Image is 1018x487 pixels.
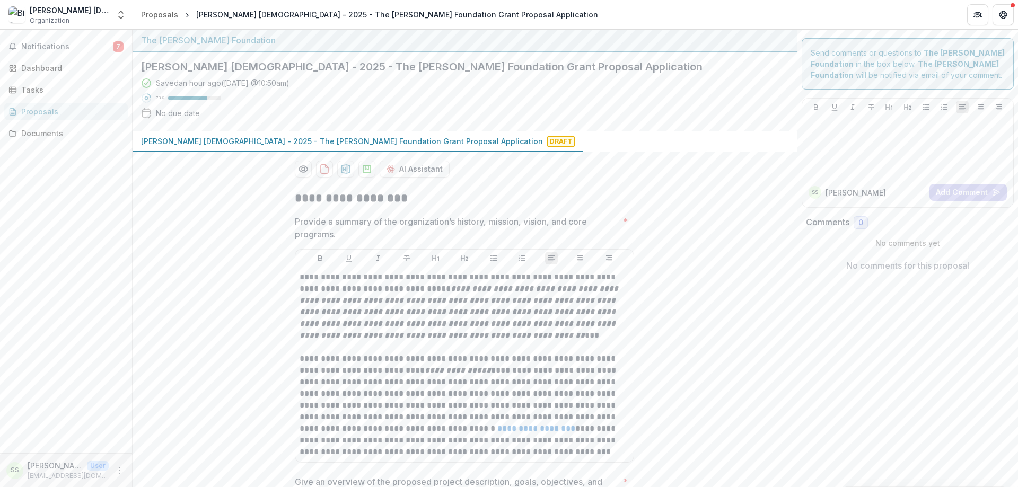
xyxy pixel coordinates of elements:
[429,252,442,264] button: Heading 1
[487,252,500,264] button: Bullet List
[826,187,886,198] p: [PERSON_NAME]
[545,252,558,264] button: Align Left
[846,101,859,113] button: Italicize
[141,60,771,73] h2: [PERSON_NAME] [DEMOGRAPHIC_DATA] - 2025 - The [PERSON_NAME] Foundation Grant Proposal Application
[28,460,83,471] p: [PERSON_NAME]
[938,101,951,113] button: Ordered List
[4,38,128,55] button: Notifications7
[11,467,19,474] div: Sophia Schauz
[919,101,932,113] button: Bullet List
[113,464,126,477] button: More
[380,161,450,178] button: AI Assistant
[137,7,182,22] a: Proposals
[4,81,128,99] a: Tasks
[87,461,109,471] p: User
[516,252,529,264] button: Ordered List
[806,237,1010,249] p: No comments yet
[314,252,327,264] button: Bold
[993,101,1005,113] button: Align Right
[400,252,413,264] button: Strike
[4,125,128,142] a: Documents
[141,34,788,47] div: The [PERSON_NAME] Foundation
[21,128,119,139] div: Documents
[547,136,575,147] span: Draft
[358,161,375,178] button: download-proposal
[30,5,109,16] div: [PERSON_NAME] [DEMOGRAPHIC_DATA] Association
[967,4,988,25] button: Partners
[156,77,289,88] div: Saved an hour ago ( [DATE] @ 10:50am )
[806,217,849,227] h2: Comments
[295,215,619,241] p: Provide a summary of the organization’s history, mission, vision, and core programs.
[21,84,119,95] div: Tasks
[156,94,164,102] p: 73 %
[858,218,863,227] span: 0
[141,136,543,147] p: [PERSON_NAME] [DEMOGRAPHIC_DATA] - 2025 - The [PERSON_NAME] Foundation Grant Proposal Application
[865,101,877,113] button: Strike
[846,259,969,272] p: No comments for this proposal
[295,161,312,178] button: Preview 86369de4-9a78-4182-b502-892fb7bfcf8e-0.pdf
[137,7,602,22] nav: breadcrumb
[8,6,25,23] img: Billy Graham Evangelistic Association
[810,101,822,113] button: Bold
[975,101,987,113] button: Align Center
[21,63,119,74] div: Dashboard
[337,161,354,178] button: download-proposal
[802,38,1014,90] div: Send comments or questions to in the box below. will be notified via email of your comment.
[901,101,914,113] button: Heading 2
[30,16,69,25] span: Organization
[113,4,128,25] button: Open entity switcher
[28,471,109,481] p: [EMAIL_ADDRESS][DOMAIN_NAME]
[4,59,128,77] a: Dashboard
[156,108,200,119] div: No due date
[883,101,896,113] button: Heading 1
[603,252,616,264] button: Align Right
[993,4,1014,25] button: Get Help
[196,9,598,20] div: [PERSON_NAME] [DEMOGRAPHIC_DATA] - 2025 - The [PERSON_NAME] Foundation Grant Proposal Application
[21,42,113,51] span: Notifications
[574,252,586,264] button: Align Center
[316,161,333,178] button: download-proposal
[812,190,818,195] div: Sophia Schauz
[141,9,178,20] div: Proposals
[458,252,471,264] button: Heading 2
[21,106,119,117] div: Proposals
[956,101,969,113] button: Align Left
[343,252,355,264] button: Underline
[372,252,384,264] button: Italicize
[4,103,128,120] a: Proposals
[828,101,841,113] button: Underline
[929,184,1007,201] button: Add Comment
[113,41,124,52] span: 7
